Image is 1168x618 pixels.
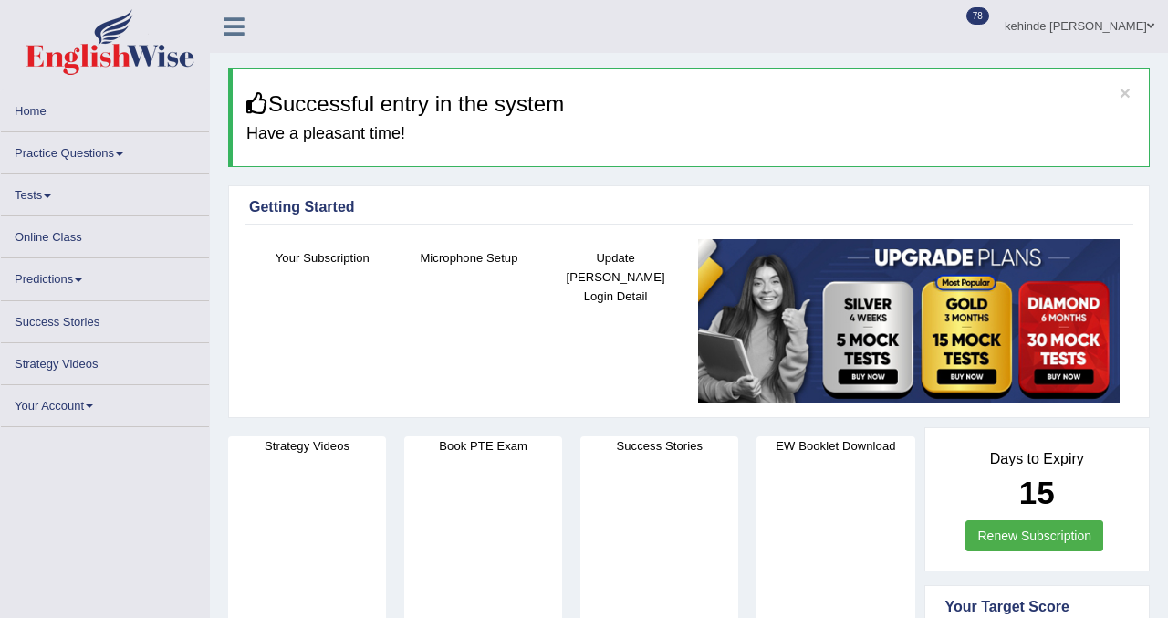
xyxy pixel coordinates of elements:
[228,436,386,456] h4: Strategy Videos
[249,196,1129,218] div: Getting Started
[966,7,989,25] span: 78
[965,520,1103,551] a: Renew Subscription
[1,301,209,337] a: Success Stories
[945,596,1130,618] div: Your Target Score
[1,343,209,379] a: Strategy Videos
[698,239,1120,403] img: small5.jpg
[1019,475,1055,510] b: 15
[1,174,209,210] a: Tests
[551,248,680,306] h4: Update [PERSON_NAME] Login Detail
[580,436,738,456] h4: Success Stories
[1,132,209,168] a: Practice Questions
[246,125,1135,143] h4: Have a pleasant time!
[1,385,209,421] a: Your Account
[1,216,209,252] a: Online Class
[404,436,562,456] h4: Book PTE Exam
[258,248,387,267] h4: Your Subscription
[246,92,1135,116] h3: Successful entry in the system
[756,436,914,456] h4: EW Booklet Download
[1,258,209,294] a: Predictions
[1120,83,1131,102] button: ×
[405,248,534,267] h4: Microphone Setup
[1,90,209,126] a: Home
[945,451,1130,467] h4: Days to Expiry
